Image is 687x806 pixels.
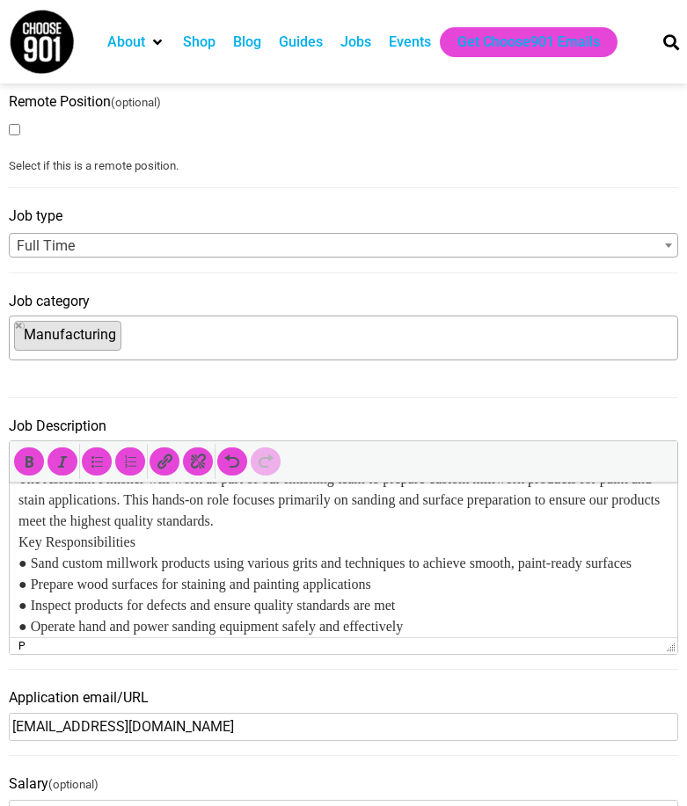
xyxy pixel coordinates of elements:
button: Remove item [15,322,25,330]
div: Numbered list (Shift+Alt+O) [114,447,146,476]
div: About [99,27,174,57]
a: Events [389,32,431,53]
span: × [15,317,24,334]
label: Job Description [9,412,678,440]
small: (optional) [111,96,161,109]
div: Italic (Ctrl+I) [47,447,78,476]
span: Manufacturing [19,326,116,343]
div: Bulleted list (Shift+Alt+U) [81,447,113,476]
a: Shop [183,32,216,53]
label: Application email/URL [9,684,678,712]
div: Redo (Ctrl+Y) [250,447,281,476]
label: Job category [9,287,678,316]
div: Remove link (Shift+Alt+S) [182,447,214,476]
a: Blog [233,32,261,53]
input: Enter an email address or website URL [9,713,678,741]
label: Remote Position [9,88,678,117]
small: Select if this is a remote position. [9,159,678,173]
nav: Main nav [99,27,639,57]
label: Salary [9,770,678,799]
label: Job type [9,202,678,230]
a: Jobs [340,32,371,53]
div: Bold (Ctrl+B) [13,447,45,476]
span: Full Time [9,233,678,258]
div: Insert/edit link (Ctrl+K) [149,447,180,476]
span: Full Time [10,234,677,258]
a: About [107,32,145,53]
div: p [18,640,26,652]
li: Manufacturing [14,321,121,351]
small: (optional) [48,778,99,791]
a: Get Choose901 Emails [457,32,600,53]
a: Guides [279,32,323,53]
iframe: Rich Text Area. Press Alt-Shift-H for help. [10,483,677,637]
div: Search [657,27,686,56]
textarea: Search [14,367,25,383]
div: Undo (Ctrl+Z) [216,447,248,476]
